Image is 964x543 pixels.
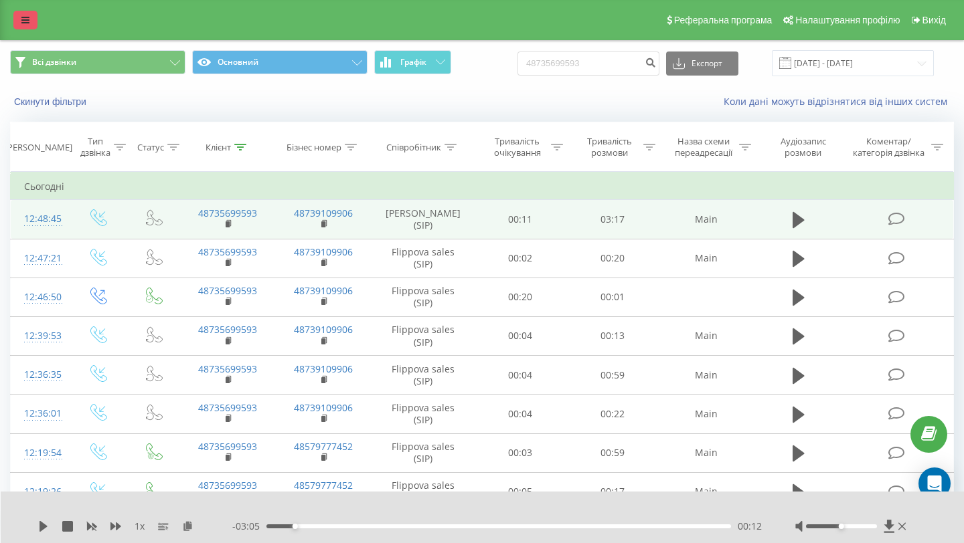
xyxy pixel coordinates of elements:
[24,362,56,388] div: 12:36:35
[192,50,368,74] button: Основний
[475,278,567,316] td: 00:20
[32,57,76,68] span: Всі дзвінки
[922,15,946,25] span: Вихід
[294,323,353,336] a: 48739109906
[10,50,185,74] button: Всі дзвінки
[850,136,928,158] div: Коментар/категорія дзвінка
[24,245,56,271] div: 12:47:21
[517,51,659,76] input: Пошук за номером
[80,136,110,158] div: Тип дзвінка
[566,356,659,395] td: 00:59
[135,520,145,533] span: 1 x
[475,316,567,355] td: 00:04
[24,401,56,427] div: 12:36:01
[294,479,353,492] a: 48579777452
[24,206,56,232] div: 12:48:45
[724,95,954,108] a: Коли дані можуть відрізнятися вiд інших систем
[372,433,475,472] td: Flippova sales (SIP)
[767,136,839,158] div: Аудіозапис розмови
[659,356,754,395] td: Main
[795,15,900,25] span: Налаштування профілю
[294,207,353,219] a: 48739109906
[374,50,451,74] button: Графік
[294,284,353,297] a: 48739109906
[10,96,93,108] button: Скинути фільтри
[386,142,441,153] div: Співробітник
[566,395,659,433] td: 00:22
[5,142,72,153] div: [PERSON_NAME]
[372,356,475,395] td: Flippova sales (SIP)
[475,395,567,433] td: 00:04
[674,15,773,25] span: Реферальна програма
[294,245,353,258] a: 48739109906
[659,316,754,355] td: Main
[372,472,475,512] td: Flippova sales (SIP)
[206,142,231,153] div: Клієнт
[475,200,567,239] td: 00:11
[198,207,257,219] a: 48735699593
[372,278,475,316] td: Flippova sales (SIP)
[198,479,257,492] a: 48735699593
[287,142,341,153] div: Бізнес номер
[24,479,56,505] div: 12:19:26
[198,323,257,336] a: 48735699593
[666,51,738,76] button: Експорт
[566,433,659,472] td: 00:59
[372,239,475,278] td: Flippova sales (SIP)
[566,472,659,512] td: 00:17
[198,245,257,258] a: 48735699593
[566,316,659,355] td: 00:13
[137,142,164,153] div: Статус
[918,467,951,500] div: Open Intercom Messenger
[738,520,762,533] span: 00:12
[294,362,353,375] a: 48739109906
[11,173,954,200] td: Сьогодні
[294,401,353,414] a: 48739109906
[578,136,640,158] div: Тривалість розмови
[24,440,56,466] div: 12:19:54
[475,433,567,472] td: 00:03
[372,316,475,355] td: Flippova sales (SIP)
[659,200,754,239] td: Main
[566,278,659,316] td: 00:01
[659,433,754,472] td: Main
[671,136,736,158] div: Назва схеми переадресації
[372,200,475,239] td: [PERSON_NAME] (SIP)
[198,440,257,453] a: 48735699593
[198,284,257,297] a: 48735699593
[566,239,659,278] td: 00:20
[24,323,56,349] div: 12:39:53
[24,284,56,310] div: 12:46:50
[659,472,754,512] td: Main
[293,524,298,529] div: Accessibility label
[198,401,257,414] a: 48735699593
[232,520,266,533] span: - 03:05
[475,472,567,512] td: 00:05
[839,524,844,529] div: Accessibility label
[372,395,475,433] td: Flippova sales (SIP)
[198,362,257,375] a: 48735699593
[566,200,659,239] td: 03:17
[294,440,353,453] a: 48579777452
[487,136,548,158] div: Тривалість очікування
[659,395,754,433] td: Main
[400,58,426,67] span: Графік
[475,356,567,395] td: 00:04
[475,239,567,278] td: 00:02
[659,239,754,278] td: Main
